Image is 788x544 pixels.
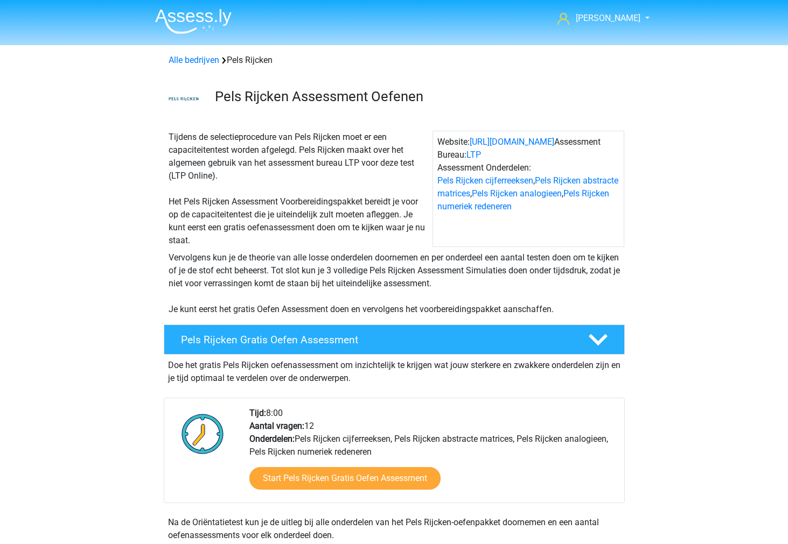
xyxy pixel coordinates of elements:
[470,137,554,147] a: [URL][DOMAIN_NAME]
[249,421,304,431] b: Aantal vragen:
[215,88,616,105] h3: Pels Rijcken Assessment Oefenen
[164,54,624,67] div: Pels Rijcken
[249,408,266,418] b: Tijd:
[437,175,533,186] a: Pels Rijcken cijferreeksen
[155,9,232,34] img: Assessly
[164,131,433,247] div: Tijdens de selectieprocedure van Pels Rijcken moet er een capaciteitentest worden afgelegd. Pels ...
[181,334,571,346] h4: Pels Rijcken Gratis Oefen Assessment
[433,131,624,247] div: Website: Assessment Bureau: Assessment Onderdelen: , , ,
[249,434,295,444] b: Onderdelen:
[576,13,640,23] span: [PERSON_NAME]
[249,467,441,490] a: Start Pels Rijcken Gratis Oefen Assessment
[164,516,625,542] div: Na de Oriëntatietest kun je de uitleg bij alle onderdelen van het Pels Rijcken-oefenpakket doorne...
[472,188,562,199] a: Pels Rijcken analogieen
[241,407,624,503] div: 8:00 12 Pels Rijcken cijferreeksen, Pels Rijcken abstracte matrices, Pels Rijcken analogieen, Pel...
[164,355,625,385] div: Doe het gratis Pels Rijcken oefenassessment om inzichtelijk te krijgen wat jouw sterkere en zwakk...
[164,251,624,316] div: Vervolgens kun je de theorie van alle losse onderdelen doornemen en per onderdeel een aantal test...
[553,12,641,25] a: [PERSON_NAME]
[176,407,230,461] img: Klok
[169,55,219,65] a: Alle bedrijven
[159,324,629,355] a: Pels Rijcken Gratis Oefen Assessment
[466,150,481,160] a: LTP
